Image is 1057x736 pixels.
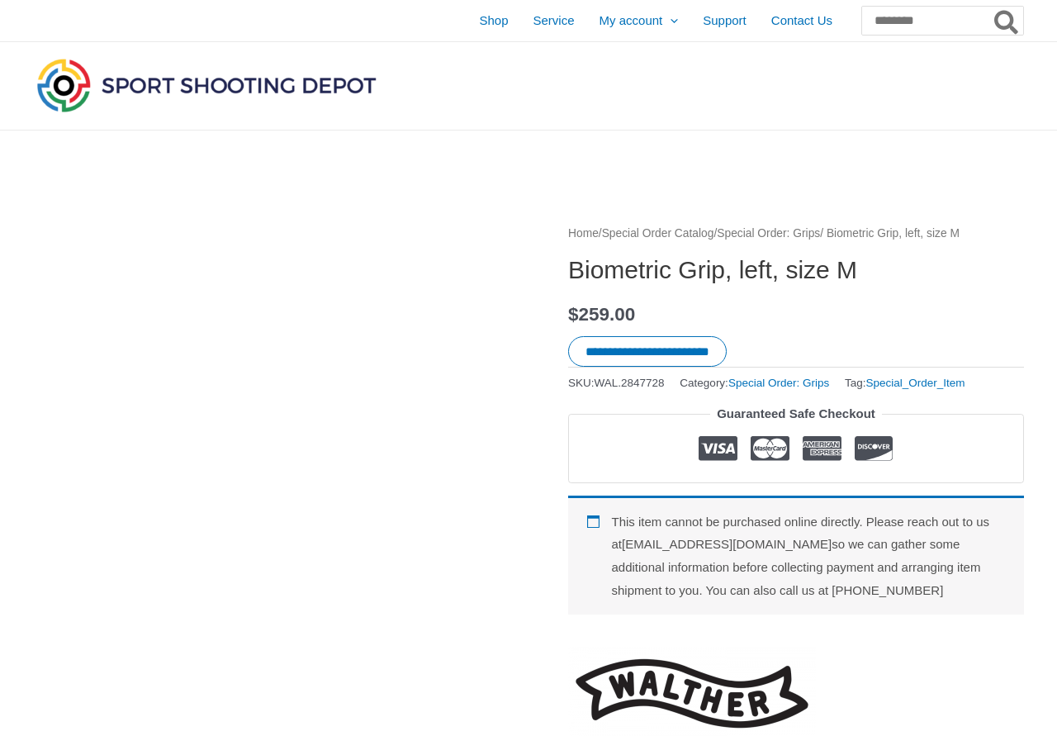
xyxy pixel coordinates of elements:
[865,377,965,389] a: Special_Order_Item
[680,373,829,393] span: Category:
[568,223,1024,245] nav: Breadcrumb
[717,227,820,240] a: Special Order: Grips
[568,304,635,325] bdi: 259.00
[595,377,665,389] span: WAL.2847728
[568,304,579,325] span: $
[33,55,380,116] img: Sport Shooting Depot
[568,255,1024,285] h1: Biometric Grip, left, size M
[568,615,1024,634] iframe: Customer reviews powered by Trustpilot
[710,402,882,425] legend: Guaranteed Safe Checkout
[991,7,1023,35] button: Search
[602,227,714,240] a: Special Order Catalog
[568,373,665,393] span: SKU:
[845,373,965,393] span: Tag:
[568,227,599,240] a: Home
[568,496,1024,615] div: This item cannot be purchased online directly. Please reach out to us at [EMAIL_ADDRESS][DOMAIN_N...
[728,377,829,389] a: Special Order: Grips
